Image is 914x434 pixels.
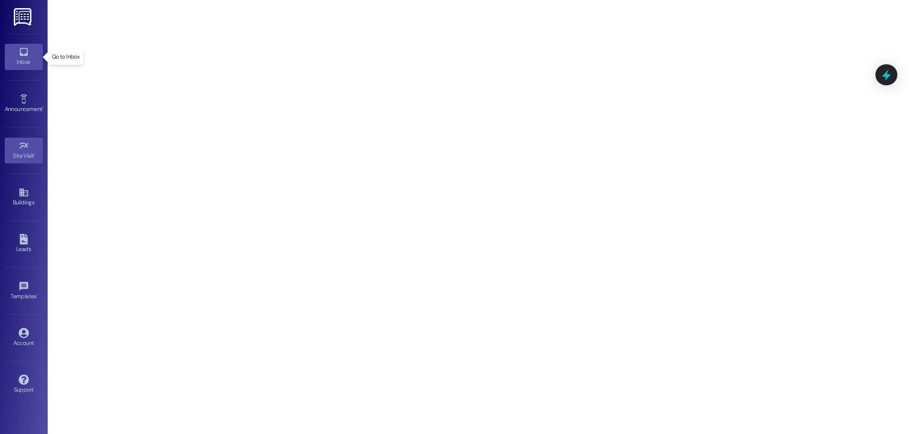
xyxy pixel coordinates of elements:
[5,44,43,70] a: Inbox
[5,278,43,304] a: Templates •
[5,138,43,163] a: Site Visit •
[5,184,43,210] a: Buildings
[52,53,79,61] p: Go to Inbox
[5,372,43,397] a: Support
[5,231,43,257] a: Leads
[14,8,33,26] img: ResiDesk Logo
[42,104,44,111] span: •
[34,151,36,158] span: •
[37,292,38,298] span: •
[5,325,43,351] a: Account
